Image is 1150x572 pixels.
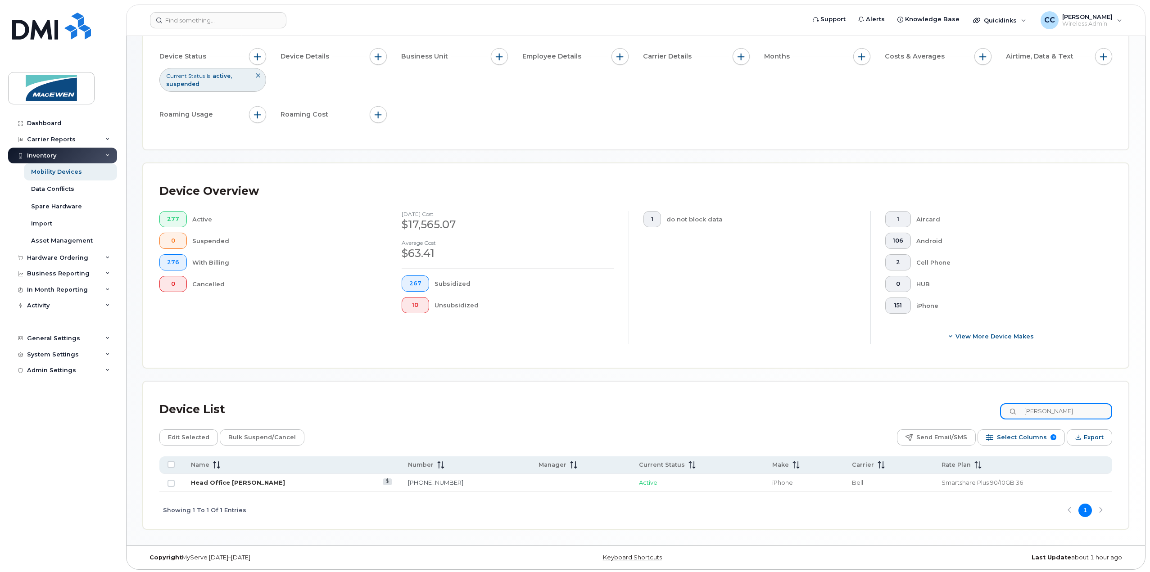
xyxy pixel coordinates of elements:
button: 267 [402,275,429,292]
button: 0 [885,276,911,292]
div: Cell Phone [916,254,1098,270]
div: MyServe [DATE]–[DATE] [143,554,471,561]
div: Android [916,233,1098,249]
span: Manager [539,461,566,469]
a: Keyboard Shortcuts [603,554,662,561]
div: Aircard [916,211,1098,227]
div: $17,565.07 [402,217,614,232]
span: Export [1084,431,1104,444]
button: 2 [885,254,911,270]
a: View Last Bill [383,478,392,485]
div: Craig Crocker [1034,11,1128,29]
div: Active [192,211,373,227]
span: Employee Details [522,52,584,61]
span: Roaming Usage [159,110,216,119]
span: Number [408,461,434,469]
span: Business Unit [401,52,451,61]
button: Export [1067,429,1112,446]
button: Bulk Suspend/Cancel [220,429,304,446]
span: 0 [167,237,179,244]
span: Smartshare Plus 90/10GB 36 [942,479,1023,486]
div: Cancelled [192,276,373,292]
div: about 1 hour ago [800,554,1129,561]
span: Device Status [159,52,209,61]
span: 151 [893,302,903,309]
span: Airtime, Data & Text [1006,52,1076,61]
strong: Copyright [149,554,182,561]
button: Send Email/SMS [897,429,976,446]
span: 106 [893,237,903,244]
span: 2 [893,259,903,266]
button: 276 [159,254,187,270]
span: Edit Selected [168,431,209,444]
span: Knowledge Base [905,15,960,24]
strong: Last Update [1032,554,1071,561]
button: 151 [885,297,911,314]
span: Current Status [166,72,205,80]
span: [PERSON_NAME] [1062,13,1113,20]
button: Edit Selected [159,429,218,446]
div: Device List [159,398,225,421]
div: iPhone [916,297,1098,314]
span: 267 [409,280,421,287]
span: Wireless Admin [1062,20,1113,27]
span: Select Columns [997,431,1047,444]
span: Current Status [639,461,685,469]
span: 10 [409,302,421,309]
h4: Average cost [402,240,614,246]
button: 0 [159,233,187,249]
span: Rate Plan [942,461,971,469]
a: Knowledge Base [891,10,966,28]
span: Carrier [852,461,874,469]
button: 10 [402,297,429,313]
span: 1 [651,216,653,223]
span: Showing 1 To 1 Of 1 Entries [163,504,246,517]
input: Search Device List ... [1000,403,1112,419]
button: 1 [885,211,911,227]
span: CC [1044,15,1055,26]
div: Quicklinks [967,11,1032,29]
button: 1 [643,211,661,227]
a: Support [806,10,852,28]
button: View More Device Makes [885,328,1098,344]
span: Support [820,15,846,24]
span: Months [764,52,792,61]
span: Roaming Cost [281,110,331,119]
a: Head Office [PERSON_NAME] [191,479,285,486]
span: Costs & Averages [885,52,947,61]
span: 276 [167,259,179,266]
span: Bell [852,479,863,486]
div: Suspended [192,233,373,249]
span: View More Device Makes [955,332,1034,341]
a: [PHONE_NUMBER] [408,479,463,486]
span: Alerts [866,15,885,24]
button: 106 [885,233,911,249]
span: Make [772,461,789,469]
div: $63.41 [402,246,614,261]
span: Carrier Details [643,52,694,61]
span: Active [639,479,657,486]
span: 1 [893,216,903,223]
span: iPhone [772,479,793,486]
span: Device Details [281,52,332,61]
button: 0 [159,276,187,292]
div: Unsubsidized [435,297,615,313]
span: Quicklinks [984,17,1017,24]
div: HUB [916,276,1098,292]
div: do not block data [666,211,856,227]
span: 277 [167,216,179,223]
input: Find something... [150,12,286,28]
span: suspended [166,81,199,87]
div: Subsidized [435,275,615,292]
div: With Billing [192,254,373,270]
div: Device Overview [159,180,259,203]
button: Select Columns 9 [978,429,1065,446]
button: Page 1 [1078,504,1092,517]
span: 9 [1050,434,1056,440]
span: Name [191,461,209,469]
a: Alerts [852,10,891,28]
span: 0 [167,280,179,288]
span: Bulk Suspend/Cancel [228,431,296,444]
span: active [213,72,232,79]
span: 0 [893,280,903,288]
